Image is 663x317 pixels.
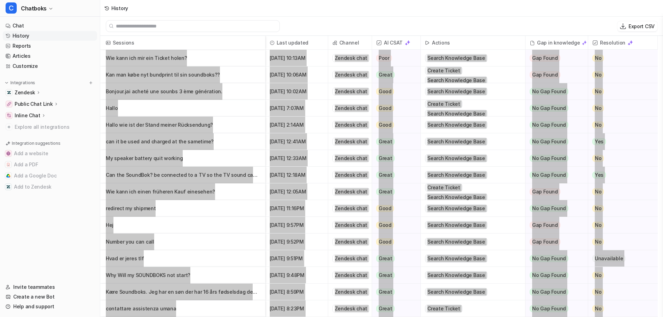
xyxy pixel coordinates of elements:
[6,163,10,167] img: Add a PDF
[332,71,370,79] div: Zendesk chat
[4,80,9,85] img: expand menu
[592,222,604,229] span: No
[530,138,568,145] span: No Gap Found
[15,89,35,96] p: Zendesk
[588,284,652,300] button: No
[268,133,325,150] span: [DATE] 12:41AM
[3,282,97,292] a: Invite teammates
[3,181,97,192] button: Add to ZendeskAdd to Zendesk
[268,233,325,250] span: [DATE] 9:52PM
[3,41,97,51] a: Reports
[592,305,604,312] span: No
[372,83,416,100] button: Good
[372,150,416,167] button: Great
[10,80,35,86] p: Integrations
[425,221,488,229] span: Search Knowledge Base
[530,288,568,295] span: No Gap Found
[592,205,604,212] span: No
[376,222,394,229] span: Good
[592,105,604,112] span: No
[425,304,463,313] span: Create Ticket
[268,117,325,133] span: [DATE] 2:14AM
[588,267,652,284] button: No
[376,305,395,312] span: Great
[372,167,416,183] button: Great
[588,217,652,233] button: No
[425,54,488,62] span: Search Knowledge Base
[425,204,488,213] span: Search Knowledge Base
[372,284,416,300] button: Great
[376,272,395,279] span: Great
[372,233,416,250] button: Good
[372,183,416,200] button: Great
[425,288,488,296] span: Search Knowledge Base
[592,172,606,179] span: Yes
[372,200,416,217] button: Good
[376,288,395,295] span: Great
[588,167,652,183] button: Yes
[592,71,604,78] span: No
[332,188,370,196] div: Zendesk chat
[376,105,394,112] span: Good
[425,76,488,85] span: Search Knowledge Base
[3,51,97,61] a: Articles
[331,36,369,50] span: Channel
[106,267,260,284] p: Why Will my SOUNDBOKS not start?
[588,183,652,200] button: No
[376,71,395,78] span: Great
[268,300,325,317] span: [DATE] 8:23PM
[268,167,325,183] span: [DATE] 12:18AM
[21,3,47,13] span: Chatboks
[530,255,568,262] span: No Gap Found
[526,133,583,150] button: No Gap Found
[376,238,394,245] span: Good
[15,112,40,119] p: Inline Chat
[268,200,325,217] span: [DATE] 11:16PM
[268,100,325,117] span: [DATE] 7:07AM
[3,61,97,71] a: Customize
[526,300,583,317] button: No Gap Found
[268,83,325,100] span: [DATE] 10:02AM
[268,183,325,200] span: [DATE] 12:05AM
[376,88,394,95] span: Good
[6,174,10,178] img: Add a Google Doc
[376,155,395,162] span: Great
[332,221,370,229] div: Zendesk chat
[425,137,488,146] span: Search Knowledge Base
[372,267,416,284] button: Great
[106,250,260,267] p: Hvad er jeres tlf
[530,121,568,128] span: No Gap Found
[592,88,604,95] span: No
[425,121,488,129] span: Search Knowledge Base
[3,148,97,159] button: Add a websiteAdd a website
[425,110,488,118] span: Search Knowledge Base
[332,304,370,313] div: Zendesk chat
[526,200,583,217] button: No Gap Found
[3,170,97,181] button: Add a Google DocAdd a Google Doc
[268,36,325,50] span: Last updated
[425,171,488,179] span: Search Knowledge Base
[106,200,260,217] p: redirect my shipment
[332,171,370,179] div: Zendesk chat
[592,188,604,195] span: No
[530,238,560,245] span: Gap Found
[425,154,488,163] span: Search Knowledge Base
[332,288,370,296] div: Zendesk chat
[376,121,394,128] span: Good
[3,31,97,41] a: History
[6,185,10,189] img: Add to Zendesk
[526,66,583,83] button: Gap Found
[376,55,392,62] span: Poor
[376,172,395,179] span: Great
[7,90,11,95] img: Zendesk
[372,100,416,117] button: Good
[372,117,416,133] button: Good
[268,150,325,167] span: [DATE] 12:33AM
[530,188,560,195] span: Gap Found
[530,88,568,95] span: No Gap Found
[332,238,370,246] div: Zendesk chat
[88,80,93,85] img: menu_add.svg
[106,133,260,150] p: can it be used and charged at the sametime?
[6,151,10,156] img: Add a website
[530,172,568,179] span: No Gap Found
